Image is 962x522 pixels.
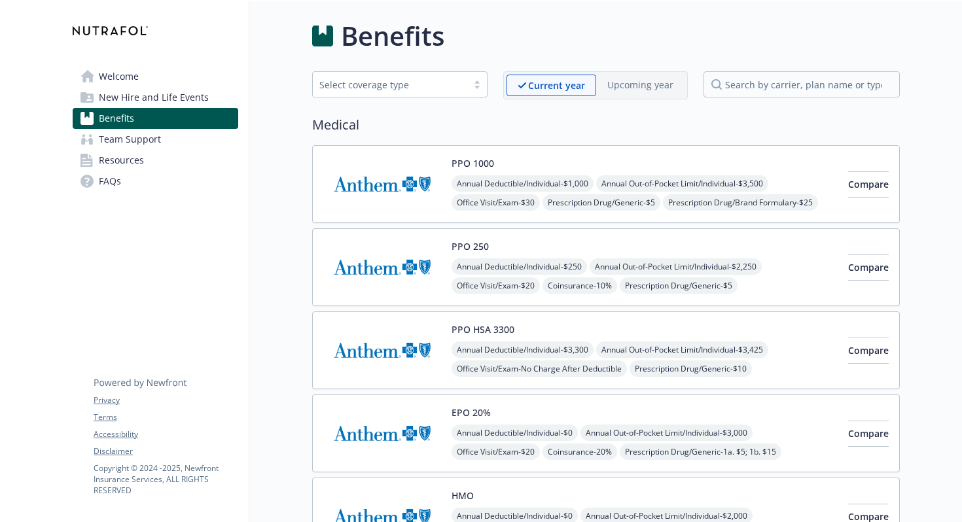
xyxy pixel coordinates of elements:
[848,261,889,273] span: Compare
[73,66,238,87] a: Welcome
[543,277,617,294] span: Coinsurance - 10%
[452,425,578,441] span: Annual Deductible/Individual - $0
[848,254,889,281] button: Compare
[323,239,441,295] img: Anthem Blue Cross carrier logo
[99,66,139,87] span: Welcome
[452,156,494,170] button: PPO 1000
[99,129,161,150] span: Team Support
[848,338,889,364] button: Compare
[630,360,752,377] span: Prescription Drug/Generic - $10
[94,462,238,496] p: Copyright © 2024 - 2025 , Newfront Insurance Services, ALL RIGHTS RESERVED
[323,156,441,212] img: Anthem Blue Cross carrier logo
[848,171,889,198] button: Compare
[620,444,781,460] span: Prescription Drug/Generic - 1a. $5; 1b. $15
[94,445,238,457] a: Disclaimer
[848,427,889,440] span: Compare
[543,444,617,460] span: Coinsurance - 20%
[452,277,540,294] span: Office Visit/Exam - $20
[323,322,441,378] img: Anthem Blue Cross carrier logo
[99,171,121,192] span: FAQs
[94,428,238,440] a: Accessibility
[848,344,889,357] span: Compare
[73,129,238,150] a: Team Support
[341,16,444,56] h1: Benefits
[319,78,461,92] div: Select coverage type
[543,194,660,211] span: Prescription Drug/Generic - $5
[590,258,762,275] span: Annual Out-of-Pocket Limit/Individual - $2,250
[528,78,585,92] p: Current year
[73,171,238,192] a: FAQs
[73,87,238,108] a: New Hire and Life Events
[596,341,768,358] span: Annual Out-of-Pocket Limit/Individual - $3,425
[452,322,514,336] button: PPO HSA 3300
[452,175,594,192] span: Annual Deductible/Individual - $1,000
[94,411,238,423] a: Terms
[312,115,900,135] h2: Medical
[73,108,238,129] a: Benefits
[452,194,540,211] span: Office Visit/Exam - $30
[452,239,489,253] button: PPO 250
[99,150,144,171] span: Resources
[607,78,673,92] p: Upcoming year
[704,71,900,97] input: search by carrier, plan name or type
[452,258,587,275] span: Annual Deductible/Individual - $250
[596,175,768,192] span: Annual Out-of-Pocket Limit/Individual - $3,500
[580,425,753,441] span: Annual Out-of-Pocket Limit/Individual - $3,000
[452,489,474,502] button: HMO
[620,277,738,294] span: Prescription Drug/Generic - $5
[99,87,209,108] span: New Hire and Life Events
[848,421,889,447] button: Compare
[452,444,540,460] span: Office Visit/Exam - $20
[452,360,627,377] span: Office Visit/Exam - No Charge After Deductible
[452,341,594,358] span: Annual Deductible/Individual - $3,300
[663,194,818,211] span: Prescription Drug/Brand Formulary - $25
[596,75,685,96] span: Upcoming year
[452,406,491,419] button: EPO 20%
[94,394,238,406] a: Privacy
[99,108,134,129] span: Benefits
[848,178,889,190] span: Compare
[73,150,238,171] a: Resources
[323,406,441,461] img: Anthem Blue Cross carrier logo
